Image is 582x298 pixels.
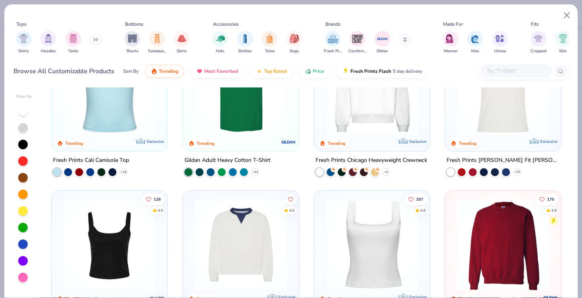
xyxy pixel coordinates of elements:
[237,31,253,54] button: filter button
[256,68,262,74] img: TopRated.gif
[19,34,28,43] img: Shirts Image
[316,156,427,165] div: Fresh Prints Chicago Heavyweight Crewneck
[125,21,143,28] div: Bottoms
[342,68,349,74] img: flash.gif
[375,31,390,54] button: filter button
[16,94,32,100] div: Filter By
[377,48,388,54] span: Gildan
[422,43,522,135] img: 9145e166-e82d-49ae-94f7-186c20e691c9
[158,207,163,213] div: 4.9
[291,198,391,290] img: 230d1666-f904-4a08-b6b8-0d22bf50156f
[41,48,56,54] span: Hoodies
[540,139,557,144] span: Exclusive
[453,198,553,290] img: c7b025ed-4e20-46ac-9c52-55bc1f9f47df
[65,31,81,54] div: filter for Tanks
[384,170,388,175] span: + 9
[16,31,32,54] div: filter for Shirts
[559,48,567,54] span: Slim
[443,31,458,54] button: filter button
[177,48,187,54] span: Skirts
[124,31,140,54] button: filter button
[190,65,244,78] button: Most Favorited
[148,31,166,54] button: filter button
[216,48,224,54] span: Hats
[447,156,559,165] div: Fresh Prints [PERSON_NAME] Fit [PERSON_NAME] Shirt with Stripes
[409,139,426,144] span: Exclusive
[324,31,342,54] button: filter button
[250,65,293,78] button: Top Rated
[514,170,520,175] span: + 15
[416,197,423,201] span: 267
[531,31,546,54] button: filter button
[534,34,543,43] img: Cropped Image
[322,43,422,135] img: 1358499d-a160-429c-9f1e-ad7a3dc244c9
[216,34,225,43] img: Hats Image
[184,156,270,165] div: Gildan Adult Heavy Cotton T-Shirt
[486,66,547,76] input: Try "T-Shirt"
[467,31,483,54] div: filter for Men
[289,207,294,213] div: 4.6
[377,33,388,45] img: Gildan Image
[159,68,178,74] span: Trending
[212,31,228,54] button: filter button
[422,198,522,290] img: 63ed7c8a-03b3-4701-9f69-be4b1adc9c5f
[196,68,203,74] img: most_fav.gif
[16,31,32,54] button: filter button
[265,48,275,54] span: Totes
[471,48,479,54] span: Men
[324,48,342,54] span: Fresh Prints
[467,31,483,54] button: filter button
[559,8,574,23] button: Close
[350,68,391,74] span: Fresh Prints Flash
[69,34,78,43] img: Tanks Image
[348,31,367,54] div: filter for Comfort Colors
[404,194,427,205] button: Like
[531,21,539,28] div: Fits
[123,68,139,75] div: Sort By
[147,139,164,144] span: Exclusive
[44,34,53,43] img: Hoodies Image
[148,48,166,54] span: Sweatpants
[265,34,274,43] img: Totes Image
[285,194,296,205] button: Like
[555,31,571,54] button: filter button
[324,31,342,54] div: filter for Fresh Prints
[443,48,458,54] span: Women
[59,198,160,290] img: 8af284bf-0d00-45ea-9003-ce4b9a3194ad
[290,48,299,54] span: Bags
[375,31,390,54] div: filter for Gildan
[128,34,137,43] img: Shorts Image
[262,31,278,54] button: filter button
[121,170,127,175] span: + 16
[348,31,367,54] button: filter button
[153,34,162,43] img: Sweatpants Image
[151,68,157,74] img: trending.gif
[212,31,228,54] div: filter for Hats
[59,43,160,135] img: a25d9891-da96-49f3-a35e-76288174bf3a
[264,68,287,74] span: Top Rated
[148,31,166,54] div: filter for Sweatpants
[446,34,455,43] img: Women Image
[241,34,249,43] img: Bottles Image
[494,48,506,54] span: Unisex
[313,68,324,74] span: Price
[126,48,139,54] span: Shorts
[13,66,114,76] div: Browse All Customizable Products
[213,21,239,28] div: Accessories
[174,31,190,54] button: filter button
[531,48,546,54] span: Cropped
[547,197,554,201] span: 170
[325,21,340,28] div: Brands
[68,48,78,54] span: Tanks
[443,21,463,28] div: Made For
[495,34,504,43] img: Unisex Image
[177,34,186,43] img: Skirts Image
[174,31,190,54] div: filter for Skirts
[471,34,479,43] img: Men Image
[348,48,367,54] span: Comfort Colors
[492,31,508,54] button: filter button
[443,31,458,54] div: filter for Women
[299,65,330,78] button: Price
[551,207,557,213] div: 4.8
[191,43,291,135] img: db319196-8705-402d-8b46-62aaa07ed94f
